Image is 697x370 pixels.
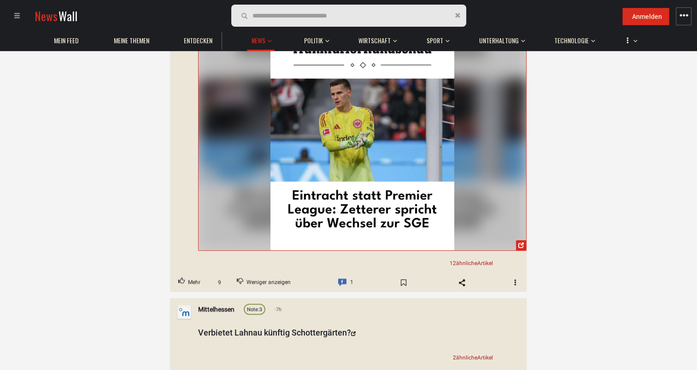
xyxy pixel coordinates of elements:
[114,36,149,45] span: Meine Themen
[479,36,518,45] span: Unterhaltung
[304,36,323,45] span: Politik
[252,36,265,45] span: News
[330,274,361,291] a: Comment
[632,13,662,20] span: Anmelden
[350,277,353,289] span: 1
[247,28,275,51] button: News
[35,7,77,24] a: NewsWall
[198,304,234,314] a: Mittelhessen
[247,306,262,314] div: 3
[198,21,527,251] a: Post Image 23205387
[554,36,589,45] span: Technologie
[275,305,281,313] span: 7h
[246,277,291,289] span: Weniger anzeigen
[184,36,212,45] span: Entdecken
[453,354,493,360] span: 2 Artikel
[244,304,265,315] a: Note:3
[299,32,328,50] a: Politik
[427,36,443,45] span: Sport
[449,353,497,362] a: 2ähnlicheArtikel
[59,7,77,24] span: Wall
[299,28,329,50] button: Politik
[211,278,228,287] span: 9
[170,274,208,291] button: Upvote
[177,305,191,319] img: Profilbild von Mittelhessen
[354,32,395,50] a: Wirtschaft
[270,21,454,250] img: Post Image 23205387
[550,28,595,50] button: Technologie
[474,28,525,50] button: Unterhaltung
[358,36,391,45] span: Wirtschaft
[35,7,58,24] span: News
[474,32,523,50] a: Unterhaltung
[198,328,356,337] a: Verbietet Lahnau künftig Schottergärten?
[449,275,475,290] span: Share
[446,259,497,268] a: 12ähnlicheArtikel
[354,28,397,50] button: Wirtschaft
[247,32,270,50] a: News
[229,274,299,291] button: Downvote
[422,28,450,50] button: Sport
[456,260,477,266] span: ähnliche
[247,306,259,312] span: Note:
[456,354,477,360] span: ähnliche
[422,32,448,50] a: Sport
[450,260,493,266] span: 12 Artikel
[622,8,669,25] button: Anmelden
[390,275,417,290] span: Bookmark
[550,32,593,50] a: Technologie
[188,277,200,289] span: Mehr
[54,36,79,45] span: Mein Feed
[199,21,526,250] img: 547944450_1398821202249553_8515740565112367539_n.jpg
